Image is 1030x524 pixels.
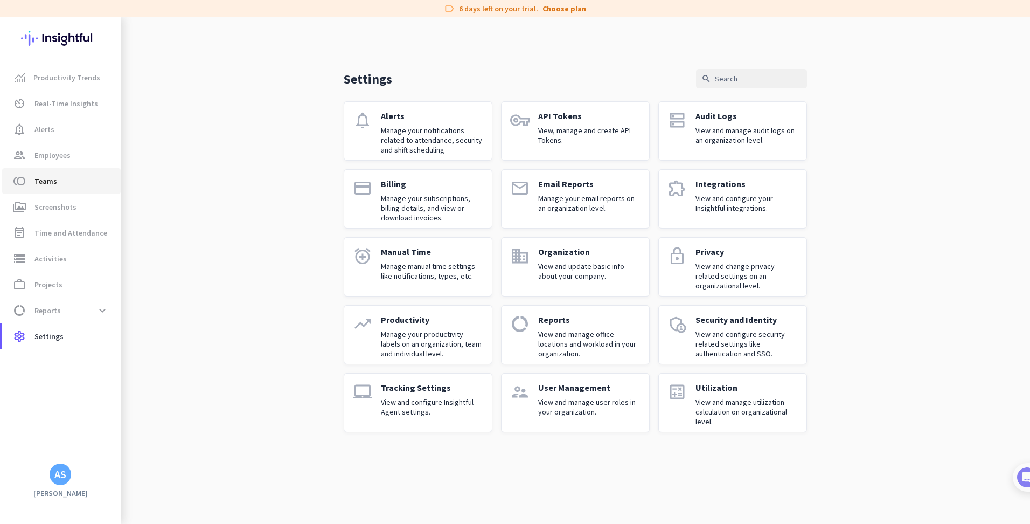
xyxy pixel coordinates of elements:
p: Manage manual time settings like notifications, types, etc. [381,261,483,281]
img: Insightful logo [21,17,100,59]
i: lock [667,246,687,266]
p: Settings [344,71,392,87]
a: calculateUtilizationView and manage utilization calculation on organizational level. [658,373,807,432]
p: View and configure Insightful Agent settings. [381,397,483,417]
p: Manage your notifications related to attendance, security and shift scheduling [381,126,483,155]
button: Messages [54,336,108,380]
a: trending_upProductivityManage your productivity labels on an organization, team and individual le... [344,305,492,364]
i: settings [13,330,26,343]
p: View and change privacy-related settings on an organizational level. [695,261,798,291]
i: search [701,74,711,84]
i: group [13,149,26,162]
i: data_usage [510,314,530,334]
a: data_usageReportsexpand_more [2,298,121,323]
span: Activities [34,252,67,265]
p: 4 steps [11,142,38,153]
a: vpn_keyAPI TokensView, manage and create API Tokens. [501,101,650,161]
a: work_outlineProjects [2,272,121,298]
span: Teams [34,175,57,188]
span: Screenshots [34,201,76,213]
div: [PERSON_NAME] from Insightful [60,116,177,127]
i: laptop_mac [353,382,372,402]
i: work_outline [13,278,26,291]
i: email [510,178,530,198]
button: Help [108,336,162,380]
div: 🎊 Welcome to Insightful! 🎊 [15,42,200,80]
span: Home [16,363,38,371]
span: Messages [62,363,100,371]
span: Time and Attendance [34,226,107,239]
p: Manage your subscriptions, billing details, and view or download invoices. [381,194,483,223]
span: Real-Time Insights [34,97,98,110]
i: toll [13,175,26,188]
a: perm_mediaScreenshots [2,194,121,220]
a: groupEmployees [2,142,121,168]
span: Employees [34,149,71,162]
span: Tasks [177,363,200,371]
i: label [444,3,455,14]
p: Productivity [381,314,483,325]
img: Profile image for Tamara [38,113,55,130]
button: expand_more [93,301,112,320]
p: Manual Time [381,246,483,257]
span: Help [126,363,143,371]
a: extensionIntegrationsView and configure your Insightful integrations. [658,169,807,229]
p: View and manage audit logs on an organization level. [695,126,798,145]
i: storage [13,252,26,265]
h1: Tasks [92,5,126,23]
a: settingsSettings [2,323,121,349]
div: You're just a few steps away from completing the essential app setup [15,80,200,106]
i: extension [667,178,687,198]
a: storageActivities [2,246,121,272]
p: User Management [538,382,641,393]
p: View, manage and create API Tokens. [538,126,641,145]
i: admin_panel_settings [667,314,687,334]
p: Reports [538,314,641,325]
span: Settings [34,330,64,343]
p: Alerts [381,111,483,121]
i: data_usage [13,304,26,317]
p: Privacy [695,246,798,257]
p: Utilization [695,382,798,393]
p: Organization [538,246,641,257]
a: event_noteTime and Attendance [2,220,121,246]
div: 2Initial tracking settings and how to edit them [20,307,196,332]
a: tollTeams [2,168,121,194]
i: alarm_add [353,246,372,266]
i: calculate [667,382,687,402]
a: laptop_macTracking SettingsView and configure Insightful Agent settings. [344,373,492,432]
button: Tasks [162,336,215,380]
a: domainOrganizationView and update basic info about your company. [501,237,650,297]
i: av_timer [13,97,26,110]
p: Billing [381,178,483,189]
a: menu-itemProductivity Trends [2,65,121,91]
i: dns [667,111,687,130]
a: supervisor_accountUser ManagementView and manage user roles in your organization. [501,373,650,432]
p: View and manage utilization calculation on organizational level. [695,397,798,426]
button: Add your employees [41,259,145,281]
span: Productivity Trends [33,71,100,84]
p: View and manage office locations and workload in your organization. [538,329,641,358]
div: It's time to add your employees! This is crucial since Insightful will start collecting their act... [41,205,187,251]
img: menu-item [15,73,25,82]
p: View and configure your Insightful integrations. [695,194,798,213]
i: payment [353,178,372,198]
i: event_note [13,226,26,239]
a: dnsAudit LogsView and manage audit logs on an organization level. [658,101,807,161]
p: Manage your email reports on an organization level. [538,194,641,213]
p: View and update basic info about your company. [538,261,641,281]
a: paymentBillingManage your subscriptions, billing details, and view or download invoices. [344,169,492,229]
i: domain [510,246,530,266]
a: Choose plan [542,3,586,14]
span: Projects [34,278,62,291]
p: Email Reports [538,178,641,189]
a: notificationsAlertsManage your notifications related to attendance, security and shift scheduling [344,101,492,161]
div: Close [189,4,208,24]
i: perm_media [13,201,26,213]
a: admin_panel_settingsSecurity and IdentityView and configure security-related settings like authen... [658,305,807,364]
i: trending_up [353,314,372,334]
a: alarm_addManual TimeManage manual time settings like notifications, types, etc. [344,237,492,297]
p: Security and Identity [695,314,798,325]
a: av_timerReal-Time Insights [2,91,121,116]
div: AS [54,469,66,480]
